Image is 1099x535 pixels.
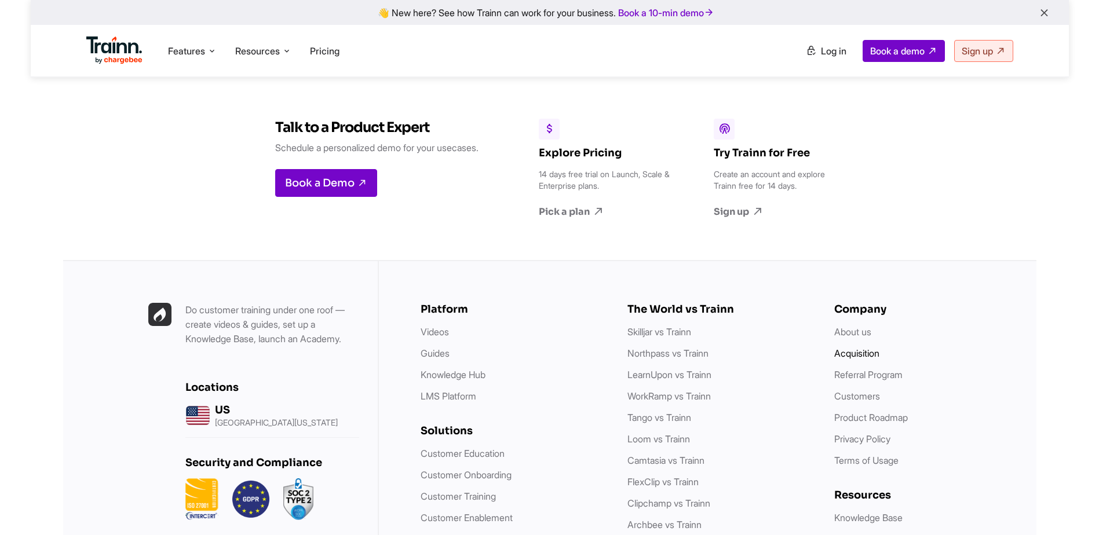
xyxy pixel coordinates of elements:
a: Sign up [714,206,847,218]
a: Referral Program [834,369,903,380]
a: Videos [421,326,449,338]
a: Customer Training [421,490,496,502]
a: Skilljar vs Trainn [627,326,691,338]
a: Clipchamp vs Trainn [627,497,710,509]
a: Book a Demo [275,169,377,197]
a: Tango vs Trainn [627,412,691,423]
span: Sign up [962,45,993,57]
div: Locations [185,381,359,394]
a: Customer Enablement [421,512,513,523]
a: Archbee vs Trainn [627,519,702,530]
a: Terms of Usage [834,455,899,466]
a: Pricing [310,45,339,57]
a: LearnUpon vs Trainn [627,369,711,380]
iframe: Chat Widget [1041,479,1099,535]
p: Do customer training under one roof — create videos & guides, set up a Knowledge Base, launch an ... [185,303,359,346]
a: Book a demo [863,40,945,62]
div: Solutions [421,424,604,437]
p: Schedule a personalized demo for your usecases. [275,141,479,155]
div: The World vs Trainn [627,303,811,316]
div: Resources [834,489,1018,501]
a: Acquisition [834,347,879,359]
span: Features [168,45,205,57]
img: ISO [185,478,218,520]
h3: Talk to a Product Expert [275,119,479,136]
img: Trainn | everything under one roof [148,303,171,326]
span: Log in [821,45,846,57]
p: 14 days free trial on Launch, Scale & Enterprise plans. [539,168,672,192]
a: LMS Platform [421,390,476,402]
a: Camtasia vs Trainn [627,455,704,466]
a: Book a 10-min demo [616,5,717,21]
h3: Explore Pricing [539,146,672,159]
div: US [215,404,338,416]
a: Loom vs Trainn [627,433,690,445]
a: Knowledge Base [834,512,903,523]
div: Security and Compliance [185,456,359,469]
a: Sign up [954,40,1013,62]
a: Knowledge Hub [421,369,485,380]
img: soc2 [283,478,313,520]
a: Customer Education [421,448,505,459]
div: 👋 New here? See how Trainn can work for your business. [38,7,1062,18]
a: Customer Onboarding [421,469,512,481]
a: Pick a plan [539,206,672,218]
a: Product Roadmap [834,412,908,423]
img: us headquarters [185,403,210,428]
a: FlexClip vs Trainn [627,476,699,488]
a: Log in [799,41,853,61]
a: Customers [834,390,880,402]
div: Company [834,303,1018,316]
a: About us [834,326,871,338]
a: Guides [421,347,450,359]
div: Platform [421,303,604,316]
span: Resources [235,45,280,57]
span: Book a demo [870,45,925,57]
img: GDPR.png [232,478,269,520]
p: [GEOGRAPHIC_DATA][US_STATE] [215,419,338,427]
a: Privacy Policy [834,433,890,445]
h3: Try Trainn for Free [714,146,847,159]
p: Create an account and explore Trainn free for 14 days. [714,168,847,192]
a: Northpass vs Trainn [627,347,709,359]
img: Trainn Logo [86,36,143,64]
a: WorkRamp vs Trainn [627,390,711,402]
